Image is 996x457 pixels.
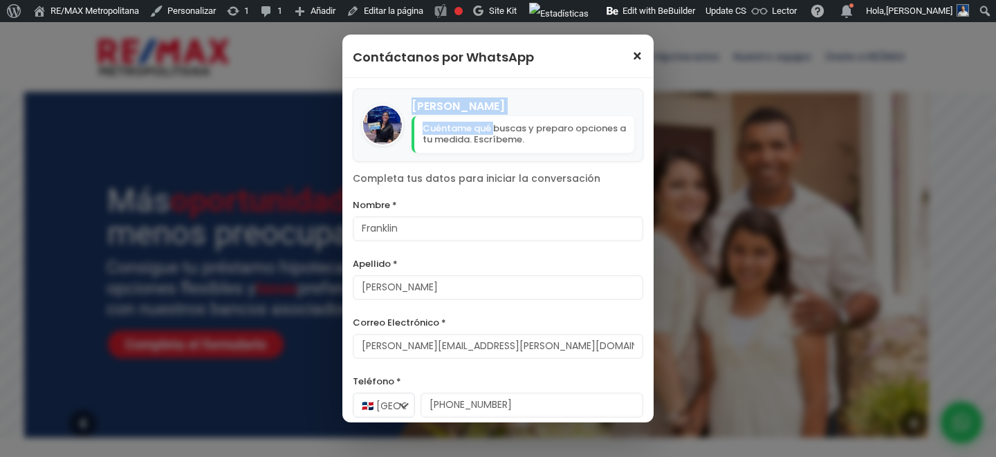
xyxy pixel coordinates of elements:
[353,45,534,69] h3: Contáctanos por WhatsApp
[363,106,402,144] img: PATRICIA LEYBA
[421,393,643,418] input: 123-456-7890
[529,3,589,25] img: Visitas de 48 horas. Haz clic para ver más estadísticas del sitio.
[489,6,517,16] span: Site Kit
[353,314,643,331] label: Correo Electrónico *
[353,196,643,214] label: Nombre *
[353,373,643,390] label: Teléfono *
[353,172,643,186] p: Completa tus datos para iniciar la conversación
[353,255,643,272] label: Apellido *
[631,48,643,65] span: ×
[412,116,634,153] p: Cuéntame qué buscas y preparo opciones a tu medida. Escríbeme.
[412,97,634,115] h4: [PERSON_NAME]
[886,6,952,16] span: [PERSON_NAME]
[454,7,463,15] div: Frase clave objetivo no establecida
